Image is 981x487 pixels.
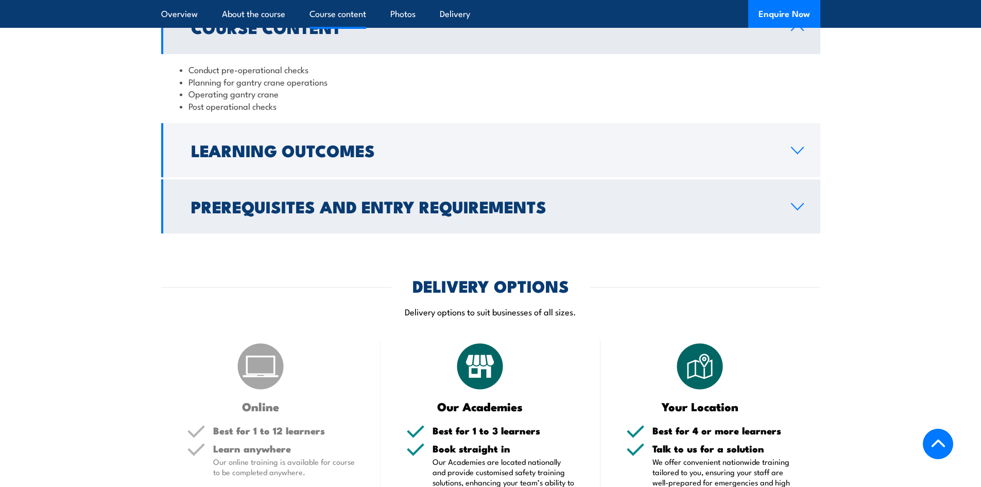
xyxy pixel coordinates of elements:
[213,457,355,477] p: Our online training is available for course to be completed anywhere.
[191,20,775,34] h2: Course Content
[180,76,802,88] li: Planning for gantry crane operations
[412,278,569,293] h2: DELIVERY OPTIONS
[433,426,575,435] h5: Best for 1 to 3 learners
[626,400,774,412] h3: Your Location
[180,100,802,112] li: Post operational checks
[161,179,820,233] a: Prerequisites and Entry Requirements
[191,143,775,157] h2: Learning Outcomes
[191,199,775,213] h2: Prerequisites and Entry Requirements
[652,426,795,435] h5: Best for 4 or more learners
[161,306,820,317] p: Delivery options to suit businesses of all sizes.
[213,426,355,435] h5: Best for 1 to 12 learners
[180,63,802,75] li: Conduct pre-operational checks
[213,444,355,454] h5: Learn anywhere
[433,444,575,454] h5: Book straight in
[406,400,554,412] h3: Our Academies
[161,123,820,177] a: Learning Outcomes
[180,88,802,99] li: Operating gantry crane
[187,400,335,412] h3: Online
[652,444,795,454] h5: Talk to us for a solution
